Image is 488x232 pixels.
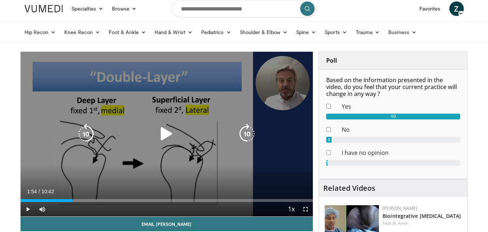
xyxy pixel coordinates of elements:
a: Trauma [351,25,384,39]
dd: I have no opinion [336,148,466,157]
a: Hip Recon [20,25,60,39]
button: Mute [35,202,49,216]
span: 1:54 [27,189,37,194]
div: 4 [326,137,332,143]
a: Specialties [67,1,108,16]
a: Business [384,25,421,39]
a: Foot & Ankle [104,25,150,39]
span: / [39,189,40,194]
a: Spine [292,25,320,39]
dd: Yes [336,102,466,111]
strong: Poll [326,56,337,64]
img: VuMedi Logo [25,5,63,12]
dd: No [336,125,466,134]
a: Z [449,1,464,16]
a: Hand & Wrist [150,25,197,39]
button: Fullscreen [298,202,313,216]
a: Knee Recon [60,25,104,39]
div: Feat. [383,220,462,227]
a: Sports [320,25,351,39]
h4: Related Videos [323,184,375,193]
button: Playback Rate [284,202,298,216]
video-js: Video Player [21,52,313,217]
a: Favorites [415,1,445,16]
a: Biointegrative [MEDICAL_DATA] [383,212,461,219]
button: Play [21,202,35,216]
div: 1 [326,160,328,166]
a: Shoulder & Elbow [236,25,292,39]
span: 10:42 [41,189,54,194]
div: Progress Bar [21,199,313,202]
a: Pediatrics [197,25,236,39]
div: 99 [326,114,460,119]
a: Browse [108,1,141,16]
a: Email [PERSON_NAME] [21,217,313,231]
h6: Based on the information presented in the video, do you feel that your current practice will chan... [326,77,460,98]
a: N. Amin [393,220,409,226]
a: [PERSON_NAME] [383,205,417,211]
